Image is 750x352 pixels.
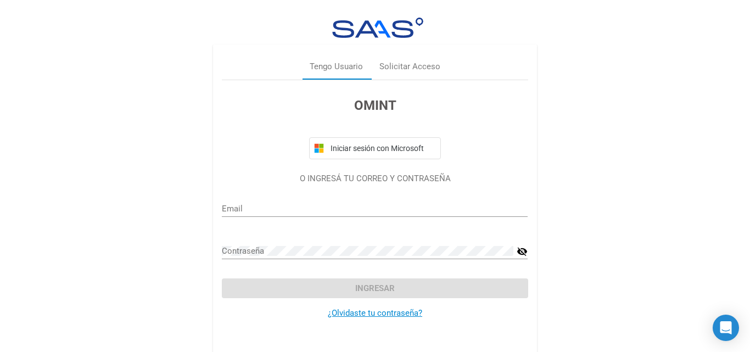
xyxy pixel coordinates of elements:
[328,144,436,153] span: Iniciar sesión con Microsoft
[713,315,739,341] div: Open Intercom Messenger
[309,137,441,159] button: Iniciar sesión con Microsoft
[328,308,422,318] a: ¿Olvidaste tu contraseña?
[310,60,363,73] div: Tengo Usuario
[517,245,528,258] mat-icon: visibility_off
[222,172,528,185] p: O INGRESÁ TU CORREO Y CONTRASEÑA
[355,283,395,293] span: Ingresar
[222,96,528,115] h3: OMINT
[222,278,528,298] button: Ingresar
[379,60,440,73] div: Solicitar Acceso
